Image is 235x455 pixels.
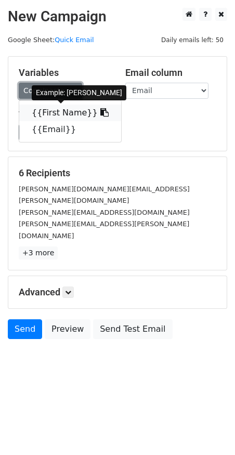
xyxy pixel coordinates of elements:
h5: Advanced [19,287,216,298]
h5: Email column [125,67,216,79]
a: Daily emails left: 50 [158,36,227,44]
a: Preview [45,319,90,339]
a: Quick Email [55,36,94,44]
small: Google Sheet: [8,36,94,44]
small: [PERSON_NAME][EMAIL_ADDRESS][DOMAIN_NAME] [19,209,190,216]
a: Send [8,319,42,339]
div: Example: [PERSON_NAME] [32,85,126,100]
small: [PERSON_NAME][EMAIL_ADDRESS][PERSON_NAME][DOMAIN_NAME] [19,220,189,240]
a: Copy/paste... [19,83,82,99]
a: Send Test Email [93,319,172,339]
a: {{First Name}} [19,105,121,121]
h5: 6 Recipients [19,167,216,179]
span: Daily emails left: 50 [158,34,227,46]
h2: New Campaign [8,8,227,25]
a: +3 more [19,246,58,259]
a: {{Email}} [19,121,121,138]
small: [PERSON_NAME][DOMAIN_NAME][EMAIL_ADDRESS][PERSON_NAME][DOMAIN_NAME] [19,185,190,205]
h5: Variables [19,67,110,79]
iframe: Chat Widget [183,405,235,455]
